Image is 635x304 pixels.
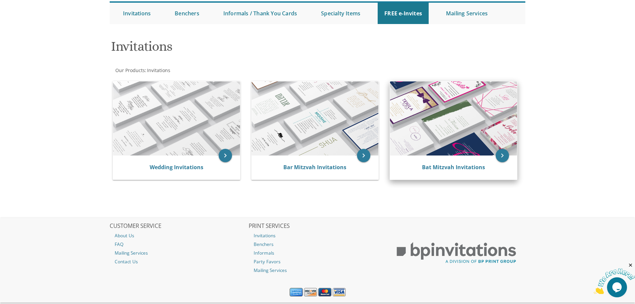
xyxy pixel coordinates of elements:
a: keyboard_arrow_right [357,149,370,162]
a: Bar Mitzvah Invitations [283,164,346,171]
h2: CUSTOMER SERVICE [110,223,248,230]
a: Benchers [168,3,206,24]
a: Benchers [249,240,387,249]
a: Informals [249,249,387,257]
a: Invitations [146,67,170,73]
a: keyboard_arrow_right [219,149,232,162]
span: Invitations [147,67,170,73]
div: : [110,67,318,74]
img: Discover [304,288,317,297]
a: Bat Mitzvah Invitations [422,164,485,171]
img: MasterCard [318,288,331,297]
a: Party Favors [249,257,387,266]
img: Bat Mitzvah Invitations [390,81,517,156]
a: Informals / Thank You Cards [217,3,304,24]
img: American Express [290,288,303,297]
h2: PRINT SERVICES [249,223,387,230]
img: Visa [333,288,346,297]
a: keyboard_arrow_right [496,149,509,162]
a: Wedding Invitations [150,164,203,171]
a: Mailing Services [110,249,248,257]
a: Our Products [115,67,145,73]
img: Wedding Invitations [113,81,240,156]
a: FAQ [110,240,248,249]
img: BP Print Group [387,236,525,270]
iframe: chat widget [594,262,635,294]
a: Invitations [249,231,387,240]
a: Mailing Services [439,3,494,24]
h1: Invitations [111,39,383,59]
a: Invitations [116,3,157,24]
img: Bar Mitzvah Invitations [252,81,379,156]
a: FREE e-Invites [378,3,429,24]
a: About Us [110,231,248,240]
a: Contact Us [110,257,248,266]
a: Mailing Services [249,266,387,275]
a: Specialty Items [314,3,367,24]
